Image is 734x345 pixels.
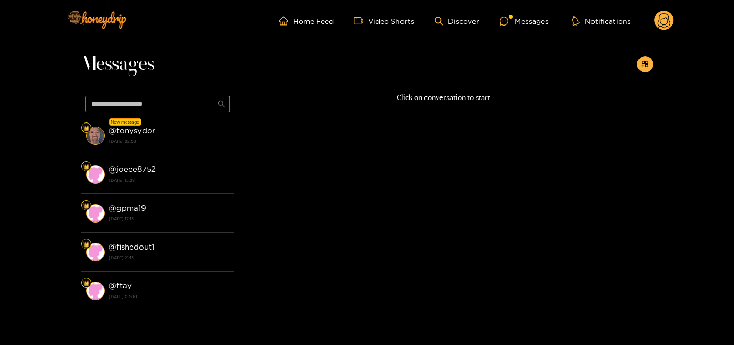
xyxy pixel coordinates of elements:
[354,16,414,26] a: Video Shorts
[109,126,155,135] strong: @ tonysydor
[86,204,105,223] img: conversation
[83,241,89,248] img: Fan Level
[109,281,132,290] strong: @ ftay
[637,56,653,72] button: appstore-add
[109,165,156,174] strong: @ joeee8752
[354,16,368,26] span: video-camera
[109,292,229,301] strong: [DATE] 03:00
[86,127,105,145] img: conversation
[109,118,141,126] div: New message
[109,214,229,224] strong: [DATE] 17:13
[109,242,154,251] strong: @ fishedout1
[83,164,89,170] img: Fan Level
[500,15,549,27] div: Messages
[214,96,230,112] button: search
[86,282,105,300] img: conversation
[83,125,89,131] img: Fan Level
[234,92,653,104] p: Click on conversation to start
[83,203,89,209] img: Fan Level
[279,16,334,26] a: Home Feed
[109,176,229,185] strong: [DATE] 15:28
[569,16,634,26] button: Notifications
[86,165,105,184] img: conversation
[218,100,225,109] span: search
[109,137,229,146] strong: [DATE] 22:03
[109,253,229,262] strong: [DATE] 21:13
[279,16,293,26] span: home
[109,204,146,212] strong: @ gpma19
[86,243,105,261] img: conversation
[81,52,154,77] span: Messages
[641,60,649,69] span: appstore-add
[83,280,89,286] img: Fan Level
[435,17,479,26] a: Discover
